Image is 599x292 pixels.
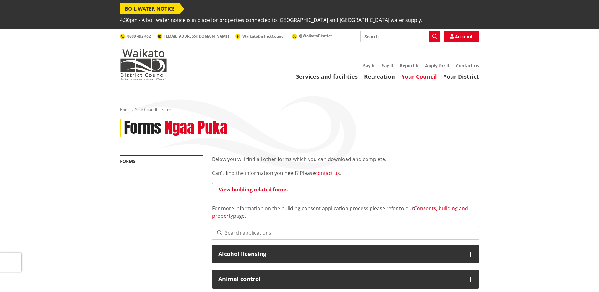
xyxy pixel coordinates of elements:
a: Contact us [456,63,479,69]
a: Home [120,107,131,112]
a: Forms [120,158,135,164]
p: Can't find the information you need? Please . [212,169,479,177]
h3: Alcohol licensing [218,251,461,257]
a: Consents, building and property [212,205,468,219]
span: [EMAIL_ADDRESS][DOMAIN_NAME] [164,34,229,39]
p: For more information on the building consent application process please refer to our page. [212,197,479,220]
a: [EMAIL_ADDRESS][DOMAIN_NAME] [157,34,229,39]
a: Apply for it [425,63,450,69]
a: Services and facilities [296,73,358,80]
a: WaikatoDistrictCouncil [235,34,286,39]
span: 0800 492 452 [127,34,151,39]
span: @WaikatoDistrict [299,33,332,39]
a: Recreation [364,73,395,80]
a: View building related forms [212,183,302,196]
input: Search input [360,31,440,42]
img: Waikato District Council - Te Kaunihera aa Takiwaa o Waikato [120,49,167,80]
a: contact us [315,169,340,176]
a: Your Council [135,107,157,112]
span: WaikatoDistrictCouncil [242,34,286,39]
p: Below you will find all other forms which you can download and complete. [212,155,479,163]
a: Report it [400,63,419,69]
h2: Ngaa Puka [165,119,227,137]
span: 4.30pm - A boil water notice is in place for properties connected to [GEOGRAPHIC_DATA] and [GEOGR... [120,14,422,26]
input: Search applications [212,226,479,240]
a: Your Council [401,73,437,80]
a: @WaikatoDistrict [292,33,332,39]
a: Say it [363,63,375,69]
span: BOIL WATER NOTICE [120,3,180,14]
a: Account [444,31,479,42]
a: Your District [443,73,479,80]
h3: Animal control [218,276,461,282]
a: 0800 492 452 [120,34,151,39]
nav: breadcrumb [120,107,479,112]
a: Pay it [381,63,393,69]
span: Forms [161,107,172,112]
h1: Forms [124,119,161,137]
